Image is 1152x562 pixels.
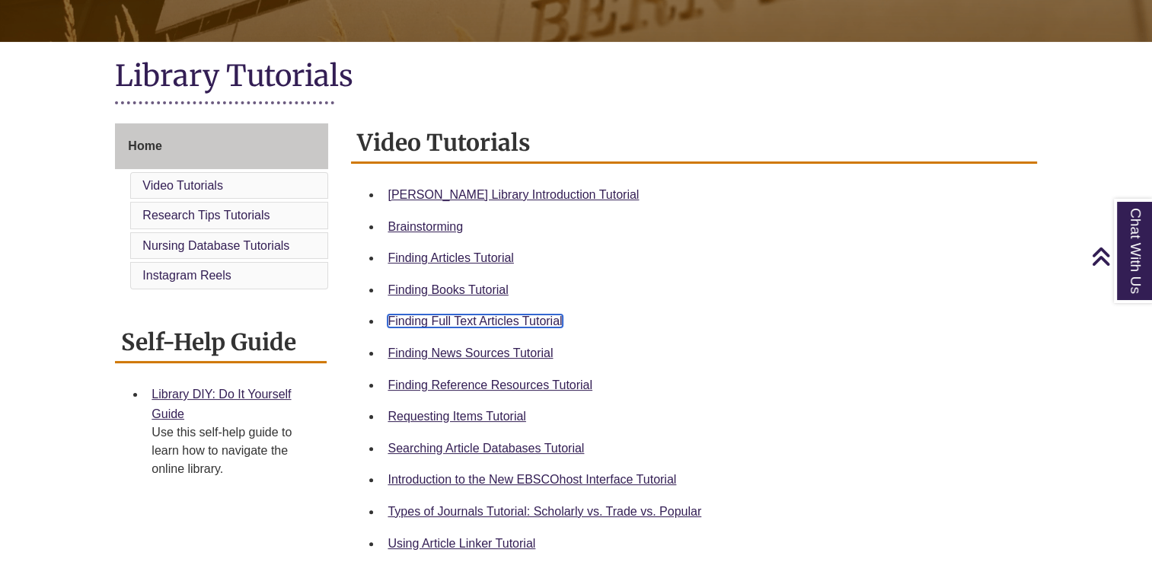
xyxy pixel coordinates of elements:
div: Use this self-help guide to learn how to navigate the online library. [152,423,314,478]
a: Requesting Items Tutorial [388,410,525,423]
a: Finding News Sources Tutorial [388,346,553,359]
a: Introduction to the New EBSCOhost Interface Tutorial [388,473,676,486]
a: Instagram Reels [142,269,231,282]
a: Home [115,123,328,169]
div: Guide Page Menu [115,123,328,292]
a: [PERSON_NAME] Library Introduction Tutorial [388,188,639,201]
span: Home [128,139,161,152]
a: Finding Full Text Articles Tutorial [388,315,562,327]
a: Using Article Linker Tutorial [388,537,535,550]
a: Finding Books Tutorial [388,283,508,296]
a: Back to Top [1091,246,1148,267]
h2: Video Tutorials [351,123,1036,164]
a: Library DIY: Do It Yourself Guide [152,388,291,420]
a: Finding Reference Resources Tutorial [388,378,592,391]
a: Types of Journals Tutorial: Scholarly vs. Trade vs. Popular [388,505,701,518]
h2: Self-Help Guide [115,323,327,363]
a: Research Tips Tutorials [142,209,270,222]
a: Finding Articles Tutorial [388,251,513,264]
a: Searching Article Databases Tutorial [388,442,584,455]
a: Brainstorming [388,220,463,233]
a: Video Tutorials [142,179,223,192]
h1: Library Tutorials [115,57,1036,97]
a: Nursing Database Tutorials [142,239,289,252]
